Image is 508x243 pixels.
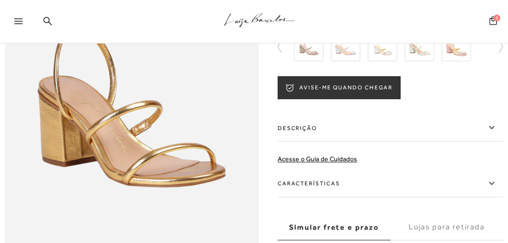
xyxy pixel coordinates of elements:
[487,16,500,28] button: 0
[278,156,357,163] a: Acesse o Guia de Cuidados
[294,32,324,61] img: SANDÁLIA DE SALTO BLOCO MÉDIO EM METALIZADO DOURADO DE TIRAS FINAS
[278,114,503,142] label: Descrição
[442,32,471,61] img: SANDÁLIA SALTO MÉDIO ROSÉ
[278,215,391,241] label: Simular frete e prazo
[331,32,360,61] img: SANDÁLIA DE SALTO BLOCO MÉDIO EM METALIZADO PRATA DE TIRAS FINAS
[278,170,503,198] label: Características
[368,32,397,61] img: SANDÁLIA DE SALTO MÉDIO EM METALIZADO PRATA MULTICOR
[391,215,504,241] label: Lojas para retirada
[278,77,401,99] button: AVISE-ME QUANDO CHEGAR
[405,32,434,61] img: SANDÁLIA DE SALTO MÉDIO EM VERNIZ OFF WHITE
[494,15,500,21] span: 0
